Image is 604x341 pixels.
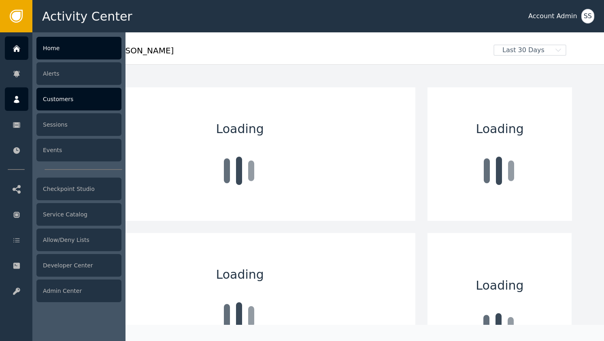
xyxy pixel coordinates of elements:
span: Loading [216,265,264,284]
a: Customers [5,87,121,111]
span: Last 30 Days [494,45,553,55]
a: Allow/Deny Lists [5,228,121,252]
button: SS [581,9,594,23]
button: Last 30 Days [488,44,572,56]
a: Checkpoint Studio [5,177,121,201]
a: Developer Center [5,254,121,277]
div: Welcome , [PERSON_NAME] [64,44,488,62]
div: Events [36,139,121,161]
div: Home [36,37,121,59]
a: Alerts [5,62,121,85]
span: Activity Center [42,7,132,25]
div: Service Catalog [36,203,121,226]
div: Alerts [36,62,121,85]
div: Admin Center [36,280,121,302]
a: Admin Center [5,279,121,303]
a: Events [5,138,121,162]
div: Sessions [36,113,121,136]
div: Developer Center [36,254,121,277]
span: Loading [216,120,264,138]
div: Allow/Deny Lists [36,229,121,251]
div: Customers [36,88,121,110]
a: Sessions [5,113,121,136]
div: Checkpoint Studio [36,178,121,200]
a: Home [5,36,121,60]
span: Loading [476,276,523,294]
span: Loading [476,120,524,138]
a: Service Catalog [5,203,121,226]
div: Account Admin [528,11,577,21]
